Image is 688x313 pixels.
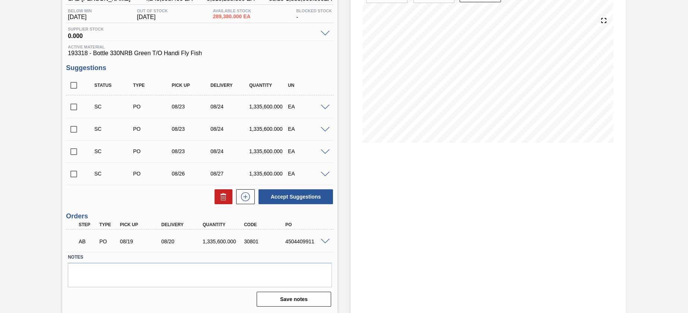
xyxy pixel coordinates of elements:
[232,189,255,204] div: New suggestion
[170,126,213,132] div: 08/23/2025
[68,252,332,263] label: Notes
[283,222,330,227] div: PO
[209,83,252,88] div: Delivery
[247,126,291,132] div: 1,335,600.000
[209,104,252,110] div: 08/24/2025
[118,222,164,227] div: Pick up
[170,148,213,154] div: 08/23/2025
[68,50,332,57] span: 193318 - Bottle 330NRB Green T/O Handi Fly Fish
[159,238,206,244] div: 08/20/2025
[92,148,136,154] div: Suggestion Created
[98,222,119,227] div: Type
[137,9,168,13] span: Out Of Stock
[77,222,98,227] div: Step
[294,9,334,20] div: -
[209,148,252,154] div: 08/24/2025
[159,222,206,227] div: Delivery
[255,189,334,205] div: Accept Suggestions
[296,9,332,13] span: Blocked Stock
[209,171,252,177] div: 08/27/2025
[98,238,119,244] div: Purchase order
[170,83,213,88] div: Pick up
[131,171,174,177] div: Purchase order
[247,171,291,177] div: 1,335,600.000
[170,171,213,177] div: 08/26/2025
[242,222,288,227] div: Code
[131,104,174,110] div: Purchase order
[257,292,331,307] button: Save notes
[211,189,232,204] div: Delete Suggestions
[66,64,334,72] h3: Suggestions
[92,83,136,88] div: Status
[286,148,329,154] div: EA
[131,126,174,132] div: Purchase order
[286,126,329,132] div: EA
[283,238,330,244] div: 4504409911
[201,238,247,244] div: 1,335,600.000
[286,104,329,110] div: EA
[170,104,213,110] div: 08/23/2025
[68,31,317,39] span: 0.000
[259,189,333,204] button: Accept Suggestions
[77,233,98,250] div: Awaiting Pick Up
[68,27,317,31] span: Supplier Stock
[247,104,291,110] div: 1,335,600.000
[201,222,247,227] div: Quantity
[247,83,291,88] div: Quantity
[79,238,96,244] p: AB
[137,14,168,20] span: [DATE]
[213,14,251,19] span: 289,380.000 EA
[92,104,136,110] div: Suggestion Created
[92,171,136,177] div: Suggestion Created
[131,83,174,88] div: Type
[92,126,136,132] div: Suggestion Created
[68,45,332,49] span: Active Material
[66,212,334,220] h3: Orders
[209,126,252,132] div: 08/24/2025
[286,171,329,177] div: EA
[213,9,251,13] span: Available Stock
[118,238,164,244] div: 08/19/2025
[247,148,291,154] div: 1,335,600.000
[242,238,288,244] div: 30801
[68,9,92,13] span: Below Min
[68,14,92,20] span: [DATE]
[131,148,174,154] div: Purchase order
[286,83,329,88] div: UN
